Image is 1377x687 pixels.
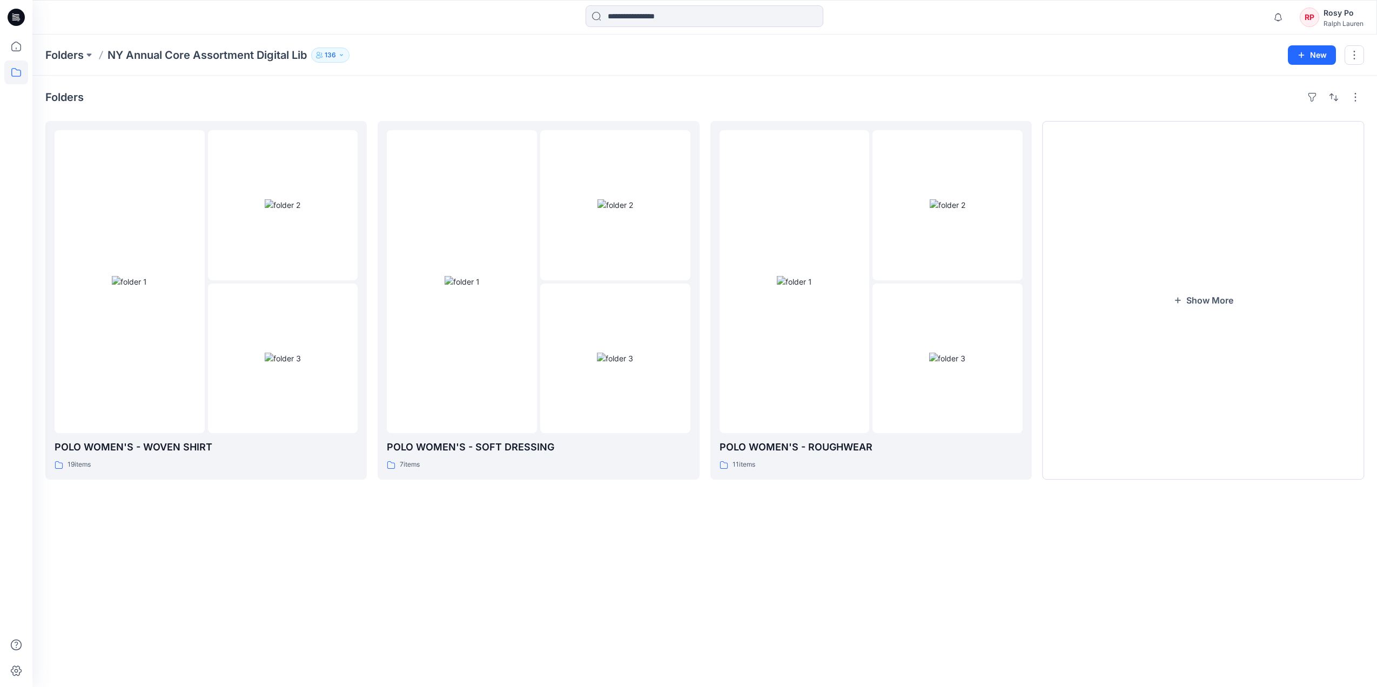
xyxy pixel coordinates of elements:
img: folder 1 [445,276,480,287]
div: Ralph Lauren [1324,19,1363,28]
button: Show More [1043,121,1364,480]
p: POLO WOMEN'S - SOFT DRESSING [387,440,690,455]
div: RP [1300,8,1319,27]
a: folder 1folder 2folder 3POLO WOMEN'S - ROUGHWEAR11items [710,121,1032,480]
a: Folders [45,48,84,63]
img: folder 3 [929,353,965,364]
p: 136 [325,49,336,61]
button: New [1288,45,1336,65]
img: folder 1 [777,276,812,287]
img: folder 2 [597,199,633,211]
p: 7 items [400,459,420,470]
img: folder 1 [112,276,147,287]
div: Rosy Po [1324,6,1363,19]
p: POLO WOMEN'S - WOVEN SHIRT [55,440,358,455]
button: 136 [311,48,350,63]
p: 19 items [68,459,91,470]
img: folder 3 [597,353,633,364]
p: NY Annual Core Assortment Digital Lib [108,48,307,63]
img: folder 2 [930,199,965,211]
img: folder 3 [265,353,301,364]
img: folder 2 [265,199,300,211]
h4: Folders [45,91,84,104]
p: POLO WOMEN'S - ROUGHWEAR [720,440,1023,455]
a: folder 1folder 2folder 3POLO WOMEN'S - SOFT DRESSING7items [378,121,699,480]
p: 11 items [733,459,755,470]
a: folder 1folder 2folder 3POLO WOMEN'S - WOVEN SHIRT19items [45,121,367,480]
